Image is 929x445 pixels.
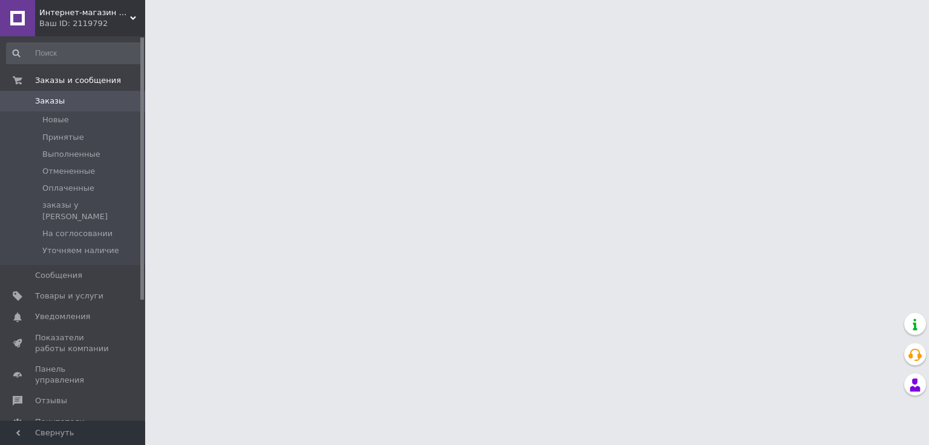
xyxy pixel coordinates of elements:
span: Заказы [35,96,65,107]
div: Ваш ID: 2119792 [39,18,145,29]
span: Уточняем наличие [42,245,119,256]
span: Принятые [42,132,84,143]
span: Заказы и сообщения [35,75,121,86]
span: Отзывы [35,395,67,406]
span: На соглосовании [42,228,112,239]
span: Уведомления [35,311,90,322]
span: Покупатели [35,417,85,427]
span: Панель управления [35,364,112,386]
span: Отмененные [42,166,95,177]
span: Интернет-магазин для настоящих мам [39,7,130,18]
span: Новые [42,114,69,125]
span: Показатели работы компании [35,332,112,354]
span: заказы у [PERSON_NAME] [42,200,142,222]
span: Выполненные [42,149,100,160]
input: Поиск [6,42,143,64]
span: Оплаченные [42,183,94,194]
span: Сообщения [35,270,82,281]
span: Товары и услуги [35,291,103,302]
